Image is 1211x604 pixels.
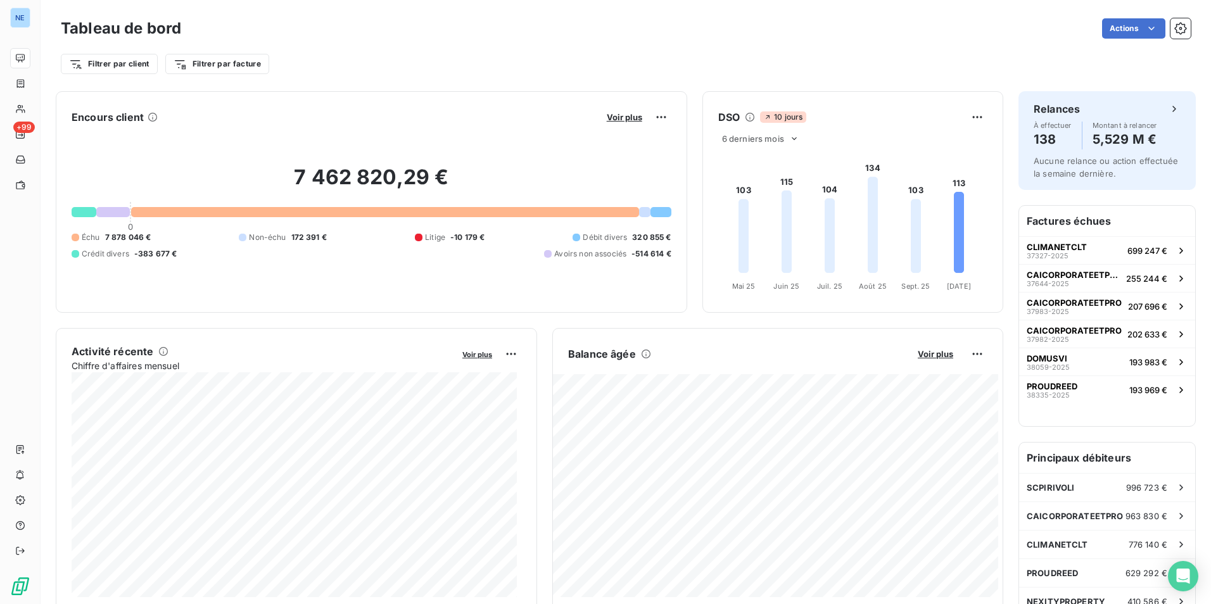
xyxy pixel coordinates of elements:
[1126,482,1167,493] span: 996 723 €
[450,232,485,243] span: -10 179 €
[249,232,286,243] span: Non-échu
[914,348,957,360] button: Voir plus
[128,222,133,232] span: 0
[1129,357,1167,367] span: 193 983 €
[61,17,181,40] h3: Tableau de bord
[603,111,646,123] button: Voir plus
[1027,353,1067,363] span: DOMUSVI
[1126,274,1167,284] span: 255 244 €
[1034,101,1080,116] h6: Relances
[583,232,627,243] span: Débit divers
[459,348,496,360] button: Voir plus
[1102,18,1165,39] button: Actions
[1034,122,1072,129] span: À effectuer
[554,248,626,260] span: Avoirs non associés
[134,248,177,260] span: -383 677 €
[632,232,671,243] span: 320 855 €
[1093,122,1157,129] span: Montant à relancer
[1027,568,1078,578] span: PROUDREED
[1027,280,1069,287] span: 37644-2025
[1027,363,1070,371] span: 38059-2025
[61,54,158,74] button: Filtrer par client
[947,282,971,291] tspan: [DATE]
[10,576,30,596] img: Logo LeanPay
[105,232,151,243] span: 7 878 046 €
[82,232,100,243] span: Échu
[1127,329,1167,339] span: 202 633 €
[82,248,129,260] span: Crédit divers
[1019,292,1195,320] button: CAICORPORATEETPRO37983-2025207 696 €
[1034,156,1178,179] span: Aucune relance ou action effectuée la semaine dernière.
[1019,206,1195,236] h6: Factures échues
[1027,252,1068,260] span: 37327-2025
[1019,264,1195,292] button: CAICORPORATEETPRO37644-2025255 244 €
[1027,381,1077,391] span: PROUDREED
[1127,246,1167,256] span: 699 247 €
[13,122,35,133] span: +99
[72,110,144,125] h6: Encours client
[1027,242,1087,252] span: CLIMANETCLT
[165,54,269,74] button: Filtrer par facture
[425,232,445,243] span: Litige
[1128,301,1167,311] span: 207 696 €
[1027,298,1122,308] span: CAICORPORATEETPRO
[859,282,887,291] tspan: Août 25
[72,359,453,372] span: Chiffre d'affaires mensuel
[918,349,953,359] span: Voir plus
[1027,336,1069,343] span: 37982-2025
[1019,236,1195,264] button: CLIMANETCLT37327-2025699 247 €
[72,165,671,203] h2: 7 462 820,29 €
[1019,348,1195,375] button: DOMUSVI38059-2025193 983 €
[1129,385,1167,395] span: 193 969 €
[72,344,153,359] h6: Activité récente
[1093,129,1157,149] h4: 5,529 M €
[10,8,30,28] div: NE
[732,282,755,291] tspan: Mai 25
[1034,129,1072,149] h4: 138
[1027,539,1088,550] span: CLIMANETCLT
[1027,511,1124,521] span: CAICORPORATEETPRO
[1019,320,1195,348] button: CAICORPORATEETPRO37982-2025202 633 €
[568,346,636,362] h6: Balance âgée
[722,134,784,144] span: 6 derniers mois
[631,248,671,260] span: -514 614 €
[1027,391,1070,399] span: 38335-2025
[1125,568,1167,578] span: 629 292 €
[1027,482,1075,493] span: SCPIRIVOLI
[1027,270,1121,280] span: CAICORPORATEETPRO
[1019,443,1195,473] h6: Principaux débiteurs
[462,350,492,359] span: Voir plus
[1129,539,1167,550] span: 776 140 €
[718,110,740,125] h6: DSO
[1027,325,1122,336] span: CAICORPORATEETPRO
[901,282,930,291] tspan: Sept. 25
[817,282,842,291] tspan: Juil. 25
[1027,308,1069,315] span: 37983-2025
[291,232,327,243] span: 172 391 €
[773,282,799,291] tspan: Juin 25
[760,111,806,123] span: 10 jours
[607,112,642,122] span: Voir plus
[1019,375,1195,403] button: PROUDREED38335-2025193 969 €
[1125,511,1167,521] span: 963 830 €
[1168,561,1198,591] div: Open Intercom Messenger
